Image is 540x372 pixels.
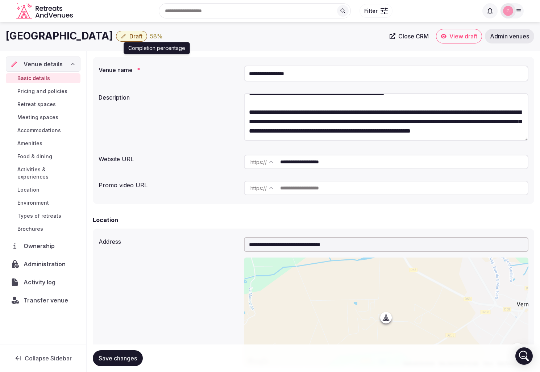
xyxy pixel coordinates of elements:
[99,355,137,362] span: Save changes
[485,29,534,43] a: Admin venues
[385,29,433,43] a: Close CRM
[17,127,61,134] span: Accommodations
[510,343,525,358] button: Map camera controls
[99,67,238,73] label: Venue name
[17,153,52,160] span: Food & dining
[17,212,61,220] span: Types of retreats
[24,60,63,68] span: Venue details
[6,275,80,290] a: Activity log
[6,256,80,272] a: Administration
[17,186,40,193] span: Location
[24,278,58,287] span: Activity log
[449,33,477,40] span: View draft
[93,216,118,224] h2: Location
[17,140,42,147] span: Amenities
[99,234,238,246] div: Address
[6,164,80,182] a: Activities & experiences
[398,33,429,40] span: Close CRM
[99,152,238,163] div: Website URL
[24,242,58,250] span: Ownership
[6,238,80,254] a: Ownership
[6,29,113,43] h1: [GEOGRAPHIC_DATA]
[17,101,56,108] span: Retreat spaces
[16,3,74,19] a: Visit the homepage
[6,211,80,221] a: Types of retreats
[24,296,68,305] span: Transfer venue
[16,3,74,19] svg: Retreats and Venues company logo
[6,99,80,109] a: Retreat spaces
[17,225,43,233] span: Brochures
[17,166,78,180] span: Activities & experiences
[17,199,49,206] span: Environment
[6,112,80,122] a: Meeting spaces
[6,198,80,208] a: Environment
[490,33,529,40] span: Admin venues
[6,185,80,195] a: Location
[503,6,513,16] img: Glen Hayes
[364,7,378,14] span: Filter
[116,31,147,42] button: Draft
[6,293,80,308] button: Transfer venue
[99,178,238,189] div: Promo video URL
[24,260,68,268] span: Administration
[129,33,142,40] span: Draft
[99,95,238,100] label: Description
[436,29,482,43] a: View draft
[17,75,50,82] span: Basic details
[128,45,185,52] p: Completion percentage
[360,4,392,18] button: Filter
[17,114,58,121] span: Meeting spaces
[6,151,80,162] a: Food & dining
[6,73,80,83] a: Basic details
[6,350,80,366] button: Collapse Sidebar
[25,355,72,362] span: Collapse Sidebar
[6,224,80,234] a: Brochures
[150,32,163,41] button: 58%
[6,125,80,135] a: Accommodations
[150,32,163,41] div: 58 %
[6,86,80,96] a: Pricing and policies
[515,347,533,365] div: Open Intercom Messenger
[93,350,143,366] button: Save changes
[17,88,67,95] span: Pricing and policies
[6,138,80,149] a: Amenities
